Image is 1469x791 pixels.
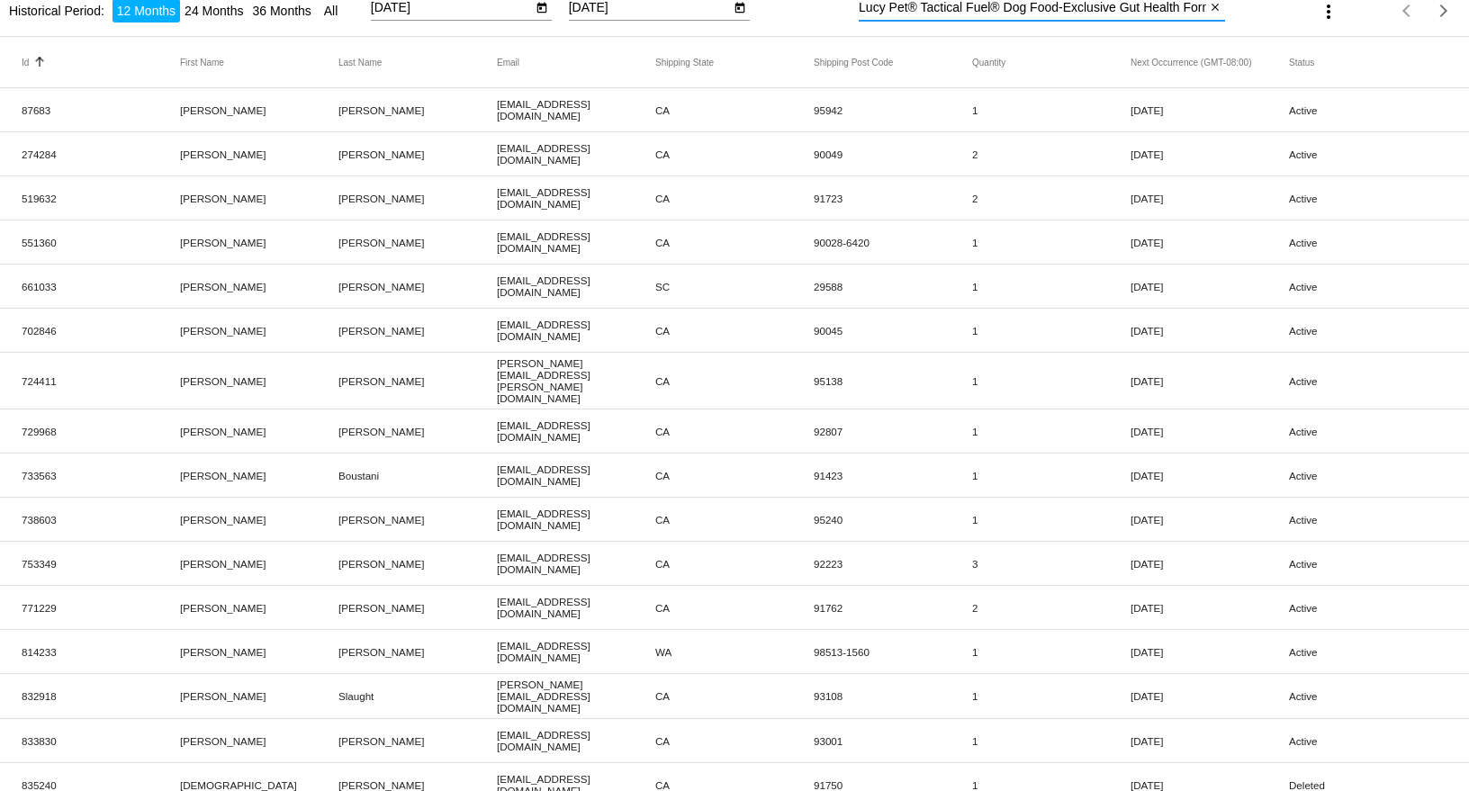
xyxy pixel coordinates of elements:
mat-cell: 2 [972,598,1131,618]
mat-cell: [PERSON_NAME] [338,642,497,662]
mat-cell: 1 [972,509,1131,530]
mat-cell: 1 [972,465,1131,486]
mat-cell: 1 [972,686,1131,706]
mat-cell: [PERSON_NAME] [338,188,497,209]
mat-cell: CA [655,371,814,391]
mat-cell: [PERSON_NAME] [180,188,338,209]
mat-cell: Active [1289,371,1447,391]
mat-cell: [PERSON_NAME] [338,731,497,751]
mat-cell: Active [1289,465,1447,486]
mat-cell: [PERSON_NAME] [338,276,497,297]
mat-cell: 702846 [22,320,180,341]
mat-cell: [PERSON_NAME] [338,598,497,618]
mat-cell: Slaught [338,686,497,706]
mat-cell: 92807 [814,421,972,442]
mat-cell: 93108 [814,686,972,706]
mat-cell: [DATE] [1131,144,1289,165]
mat-cell: 771229 [22,598,180,618]
mat-cell: [PERSON_NAME] [180,371,338,391]
mat-cell: [PERSON_NAME] [180,320,338,341]
button: Change sorting for ShippingPostcode [814,57,893,67]
mat-cell: [DATE] [1131,642,1289,662]
mat-cell: 1 [972,320,1131,341]
mat-cell: [EMAIL_ADDRESS][DOMAIN_NAME] [497,459,655,491]
mat-cell: 95942 [814,100,972,121]
mat-cell: 738603 [22,509,180,530]
mat-cell: 733563 [22,465,180,486]
mat-cell: [PERSON_NAME][EMAIL_ADDRESS][DOMAIN_NAME] [497,674,655,718]
mat-cell: [DATE] [1131,509,1289,530]
mat-cell: 91723 [814,188,972,209]
mat-cell: [PERSON_NAME] [180,731,338,751]
input: Select product [859,1,1206,15]
mat-cell: [PERSON_NAME][EMAIL_ADDRESS][PERSON_NAME][DOMAIN_NAME] [497,353,655,409]
mat-cell: 724411 [22,371,180,391]
mat-cell: [PERSON_NAME] [338,553,497,574]
mat-cell: [EMAIL_ADDRESS][DOMAIN_NAME] [497,270,655,302]
button: Change sorting for Customer.LastName [338,57,382,67]
mat-cell: SC [655,276,814,297]
button: Change sorting for Quantity [972,57,1005,67]
mat-cell: 1 [972,421,1131,442]
mat-cell: Active [1289,188,1447,209]
mat-cell: Active [1289,686,1447,706]
mat-cell: Active [1289,421,1447,442]
mat-cell: CA [655,731,814,751]
mat-cell: 1 [972,731,1131,751]
input: Start Date [371,1,533,15]
mat-cell: 551360 [22,232,180,253]
mat-cell: 1 [972,232,1131,253]
button: Change sorting for Customer.Email [497,57,519,67]
mat-cell: [EMAIL_ADDRESS][DOMAIN_NAME] [497,314,655,346]
mat-cell: 2 [972,144,1131,165]
mat-cell: [PERSON_NAME] [180,276,338,297]
mat-cell: CA [655,100,814,121]
mat-cell: [DATE] [1131,421,1289,442]
mat-cell: [DATE] [1131,553,1289,574]
mat-cell: 98513-1560 [814,642,972,662]
mat-cell: [PERSON_NAME] [180,144,338,165]
mat-cell: [PERSON_NAME] [180,100,338,121]
mat-cell: 90049 [814,144,972,165]
mat-cell: [PERSON_NAME] [180,598,338,618]
mat-cell: 814233 [22,642,180,662]
mat-cell: CA [655,232,814,253]
mat-cell: 753349 [22,553,180,574]
mat-cell: 95240 [814,509,972,530]
mat-cell: [EMAIL_ADDRESS][DOMAIN_NAME] [497,226,655,258]
mat-cell: 91762 [814,598,972,618]
mat-cell: [DATE] [1131,188,1289,209]
mat-cell: Active [1289,320,1447,341]
mat-cell: CA [655,598,814,618]
mat-cell: CA [655,686,814,706]
mat-cell: Active [1289,553,1447,574]
mat-cell: CA [655,188,814,209]
mat-cell: 95138 [814,371,972,391]
mat-cell: Active [1289,509,1447,530]
mat-cell: 274284 [22,144,180,165]
mat-cell: 1 [972,276,1131,297]
mat-cell: 92223 [814,553,972,574]
mat-cell: CA [655,320,814,341]
mat-cell: 2 [972,188,1131,209]
mat-cell: 93001 [814,731,972,751]
mat-cell: WA [655,642,814,662]
mat-cell: [PERSON_NAME] [180,465,338,486]
mat-cell: Active [1289,642,1447,662]
mat-cell: CA [655,421,814,442]
button: Change sorting for ShippingState [655,57,714,67]
input: End Date [569,1,731,15]
mat-cell: [PERSON_NAME] [180,421,338,442]
mat-cell: [PERSON_NAME] [338,320,497,341]
mat-cell: [EMAIL_ADDRESS][DOMAIN_NAME] [497,415,655,447]
mat-cell: CA [655,144,814,165]
mat-cell: [PERSON_NAME] [338,232,497,253]
mat-cell: Active [1289,598,1447,618]
mat-cell: [EMAIL_ADDRESS][DOMAIN_NAME] [497,635,655,668]
mat-cell: [DATE] [1131,320,1289,341]
mat-cell: Active [1289,731,1447,751]
mat-cell: [DATE] [1131,276,1289,297]
mat-cell: Active [1289,144,1447,165]
mat-cell: 91423 [814,465,972,486]
mat-cell: [DATE] [1131,232,1289,253]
